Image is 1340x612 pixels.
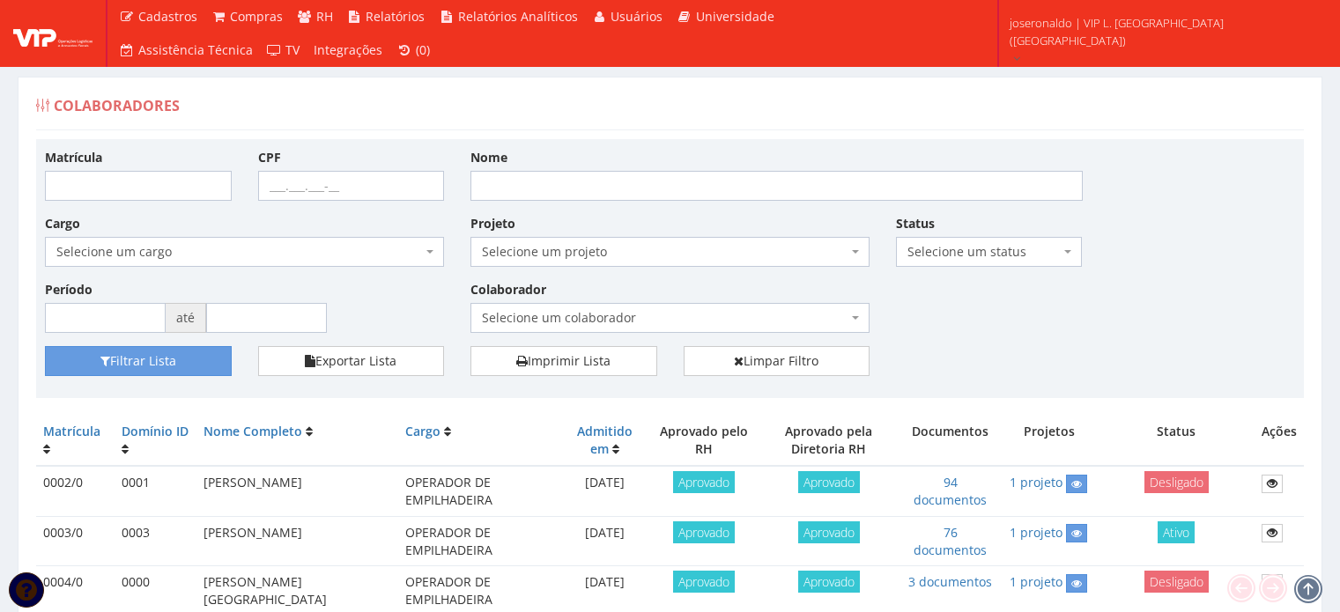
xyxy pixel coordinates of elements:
: 94 documentos [914,474,987,508]
img: logo [13,20,93,47]
th: Projetos [1000,416,1099,466]
span: Colaboradores [54,96,180,115]
a: (0) [389,33,437,67]
input: ___.___.___-__ [258,171,445,201]
span: Selecione um projeto [482,243,848,261]
th: Aprovado pela Diretoria RH [757,416,900,466]
span: Selecione um cargo [45,237,444,267]
a: Limpar Filtro [684,346,870,376]
a: Nome Completo [204,423,302,439]
a: Integrações [307,33,389,67]
td: 0003 [115,516,196,565]
span: Aprovado [673,471,735,493]
a: 1 projeto [1010,573,1062,590]
span: Assistência Técnica [138,41,253,58]
span: Universidade [696,8,774,25]
td: OPERADOR DE EMPILHADEIRA [398,516,560,565]
td: 0003/0 [36,516,115,565]
td: 0001 [115,466,196,516]
a: 3 documentos [908,573,992,590]
span: Selecione um projeto [470,237,870,267]
button: Exportar Lista [258,346,445,376]
td: [DATE] [560,466,651,516]
span: Selecione um status [907,243,1061,261]
td: [DATE] [560,516,651,565]
span: Desligado [1144,571,1209,593]
span: Aprovado [673,521,735,543]
span: Selecione um colaborador [482,309,848,327]
span: Cadastros [138,8,197,25]
span: Aprovado [673,571,735,593]
a: Matrícula [43,423,100,439]
label: Status [896,215,935,232]
th: Documentos [900,416,1000,466]
span: Aprovado [798,571,860,593]
span: Compras [230,8,283,25]
label: CPF [258,149,281,166]
button: Filtrar Lista [45,346,232,376]
th: Ações [1255,416,1304,466]
a: Assistência Técnica [112,33,260,67]
span: Selecione um colaborador [470,303,870,333]
td: [PERSON_NAME] [196,466,398,516]
span: Selecione um cargo [56,243,422,261]
th: Aprovado pelo RH [650,416,757,466]
span: Integrações [314,41,382,58]
span: Desligado [1144,471,1209,493]
a: Domínio ID [122,423,189,439]
td: OPERADOR DE EMPILHADEIRA [398,466,560,516]
a: Admitido em [577,423,633,457]
label: Nome [470,149,507,166]
a: Imprimir Lista [470,346,657,376]
span: Aprovado [798,471,860,493]
a: Cargo [405,423,440,439]
span: Ativo [1158,521,1195,543]
a: 1 projeto [1010,524,1062,541]
span: joseronaldo | VIP L. [GEOGRAPHIC_DATA] ([GEOGRAPHIC_DATA]) [1010,14,1317,49]
td: 0002/0 [36,466,115,516]
span: Relatórios [366,8,425,25]
: 76 documentos [914,524,987,558]
a: 1 projeto [1010,474,1062,490]
span: Relatórios Analíticos [458,8,578,25]
span: TV [285,41,300,58]
th: Status [1099,416,1255,466]
span: (0) [416,41,430,58]
span: Usuários [611,8,663,25]
label: Projeto [470,215,515,232]
label: Matrícula [45,149,102,166]
label: Período [45,281,93,299]
label: Cargo [45,215,80,232]
label: Colaborador [470,281,546,299]
span: RH [316,8,333,25]
a: TV [260,33,307,67]
span: Selecione um status [896,237,1083,267]
span: até [166,303,206,333]
span: Aprovado [798,521,860,543]
td: [PERSON_NAME] [196,516,398,565]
